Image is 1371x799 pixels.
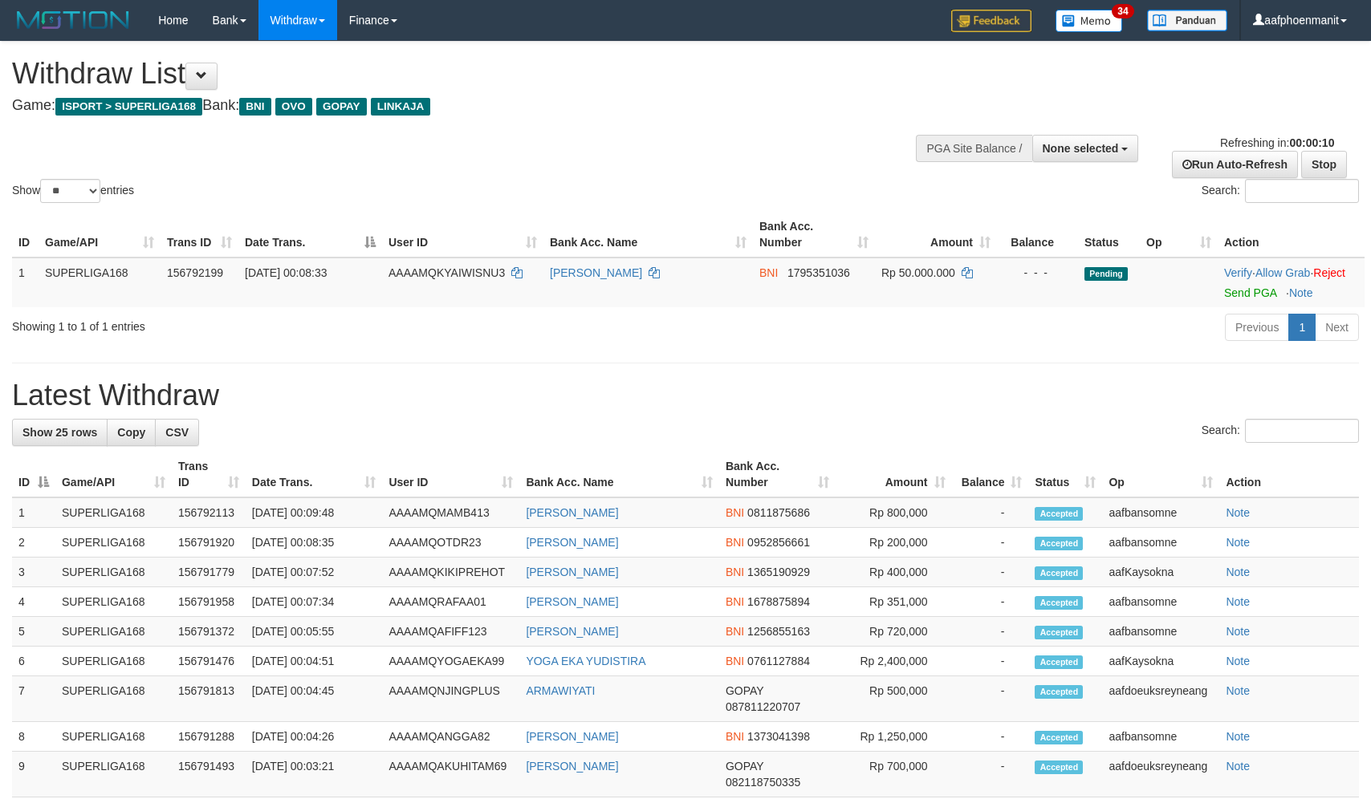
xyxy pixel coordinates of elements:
[165,426,189,439] span: CSV
[726,776,800,789] span: Copy 082118750335 to clipboard
[55,558,172,587] td: SUPERLIGA168
[172,752,246,797] td: 156791493
[382,676,519,722] td: AAAAMQNJINGPLUS
[12,676,55,722] td: 7
[747,536,810,549] span: Copy 0952856661 to clipboard
[747,566,810,578] span: Copy 1365190929 to clipboard
[12,452,55,497] th: ID: activate to sort column descending
[787,266,850,279] span: Copy 1795351036 to clipboard
[1102,497,1219,528] td: aafbansomne
[1043,142,1119,155] span: None selected
[275,98,312,116] span: OVO
[39,258,161,307] td: SUPERLIGA168
[836,528,952,558] td: Rp 200,000
[1224,286,1276,299] a: Send PGA
[1035,507,1083,521] span: Accepted
[246,676,383,722] td: [DATE] 00:04:45
[997,212,1078,258] th: Balance
[836,722,952,752] td: Rp 1,250,000
[526,730,618,743] a: [PERSON_NAME]
[389,266,505,279] span: AAAAMQKYAIWISNU3
[1035,626,1083,639] span: Accepted
[836,676,952,722] td: Rp 500,000
[1226,655,1250,667] a: Note
[245,266,327,279] span: [DATE] 00:08:33
[12,58,898,90] h1: Withdraw List
[55,452,172,497] th: Game/API: activate to sort column ascending
[1226,730,1250,743] a: Note
[952,617,1029,647] td: -
[246,752,383,797] td: [DATE] 00:03:21
[1288,314,1316,341] a: 1
[836,647,952,676] td: Rp 2,400,000
[55,676,172,722] td: SUPERLIGA168
[172,558,246,587] td: 156791779
[526,625,618,638] a: [PERSON_NAME]
[952,497,1029,528] td: -
[1112,4,1133,18] span: 34
[526,655,645,667] a: YOGA EKA YUDISTIRA
[526,595,618,608] a: [PERSON_NAME]
[1102,528,1219,558] td: aafbansomne
[40,179,100,203] select: Showentries
[172,528,246,558] td: 156791920
[12,587,55,617] td: 4
[172,676,246,722] td: 156791813
[1003,265,1072,281] div: - - -
[12,98,898,114] h4: Game: Bank:
[1102,722,1219,752] td: aafbansomne
[12,212,39,258] th: ID
[1226,625,1250,638] a: Note
[316,98,367,116] span: GOPAY
[1313,266,1345,279] a: Reject
[1220,136,1334,149] span: Refreshing in:
[526,506,618,519] a: [PERSON_NAME]
[55,528,172,558] td: SUPERLIGA168
[1226,536,1250,549] a: Note
[12,258,39,307] td: 1
[55,752,172,797] td: SUPERLIGA168
[836,752,952,797] td: Rp 700,000
[12,379,1359,412] h1: Latest Withdraw
[1035,566,1083,580] span: Accepted
[1035,655,1083,669] span: Accepted
[836,452,952,497] th: Amount: activate to sort column ascending
[1224,266,1252,279] a: Verify
[12,497,55,528] td: 1
[382,528,519,558] td: AAAAMQOTDR23
[382,722,519,752] td: AAAAMQANGGA82
[952,722,1029,752] td: -
[39,212,161,258] th: Game/API: activate to sort column ascending
[726,536,744,549] span: BNI
[952,676,1029,722] td: -
[1172,151,1298,178] a: Run Auto-Refresh
[12,617,55,647] td: 5
[1084,267,1128,281] span: Pending
[246,497,383,528] td: [DATE] 00:09:48
[1035,731,1083,744] span: Accepted
[1255,266,1310,279] a: Allow Grab
[12,312,559,335] div: Showing 1 to 1 of 1 entries
[1245,179,1359,203] input: Search:
[1035,760,1083,774] span: Accepted
[1225,314,1289,341] a: Previous
[1035,537,1083,550] span: Accepted
[12,419,108,446] a: Show 25 rows
[952,452,1029,497] th: Balance: activate to sort column ascending
[12,722,55,752] td: 8
[172,452,246,497] th: Trans ID: activate to sort column ascending
[1226,684,1250,697] a: Note
[155,419,199,446] a: CSV
[952,558,1029,587] td: -
[1140,212,1218,258] th: Op: activate to sort column ascending
[246,617,383,647] td: [DATE] 00:05:55
[1226,566,1250,578] a: Note
[107,419,156,446] a: Copy
[172,497,246,528] td: 156792113
[747,506,810,519] span: Copy 0811875686 to clipboard
[246,558,383,587] td: [DATE] 00:07:52
[753,212,875,258] th: Bank Acc. Number: activate to sort column ascending
[382,558,519,587] td: AAAAMQKIKIPREHOT
[55,587,172,617] td: SUPERLIGA168
[172,722,246,752] td: 156791288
